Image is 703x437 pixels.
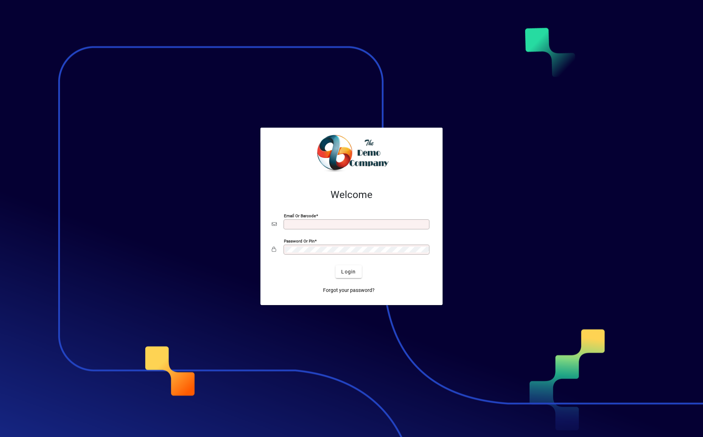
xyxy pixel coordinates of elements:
a: Forgot your password? [320,284,377,297]
button: Login [335,265,361,278]
mat-label: Password or Pin [284,239,314,244]
h2: Welcome [272,189,431,201]
span: Login [341,268,356,276]
mat-label: Email or Barcode [284,213,316,218]
span: Forgot your password? [323,287,375,294]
